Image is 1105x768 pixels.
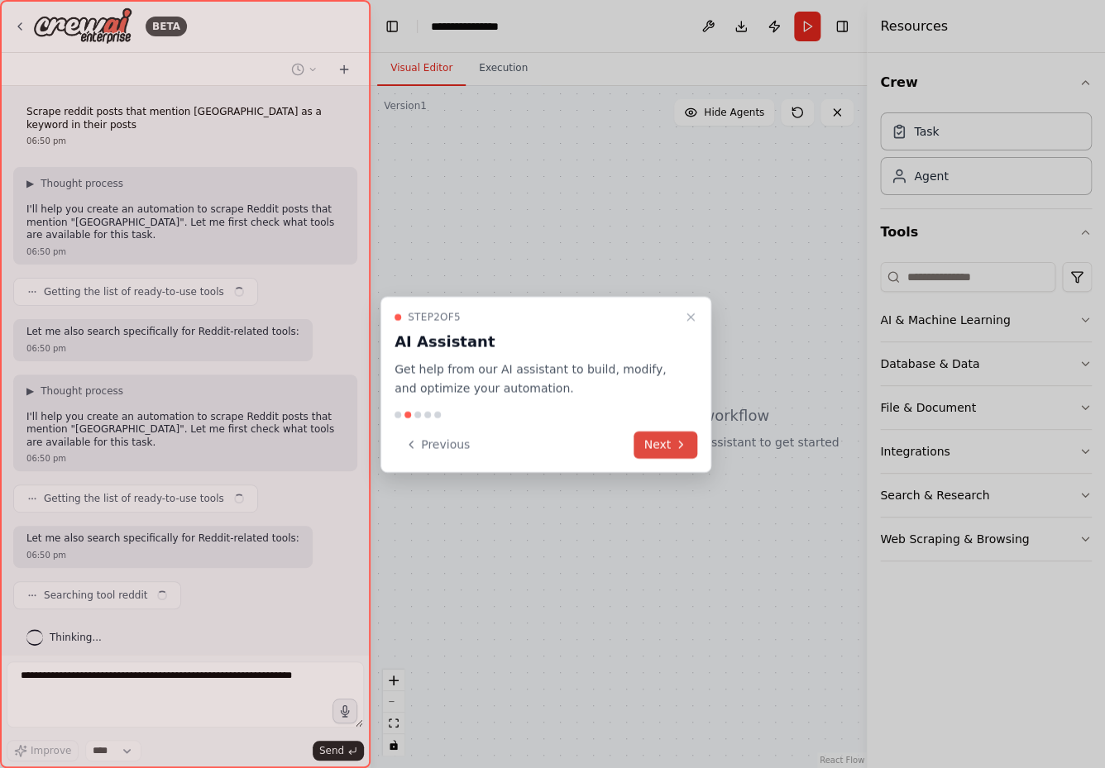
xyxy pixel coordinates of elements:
p: Get help from our AI assistant to build, modify, and optimize your automation. [395,360,677,398]
button: Close walkthrough [681,308,701,327]
h3: AI Assistant [395,331,677,354]
button: Hide left sidebar [380,15,404,38]
button: Next [634,431,697,458]
button: Previous [395,431,480,458]
span: Step 2 of 5 [408,311,461,324]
